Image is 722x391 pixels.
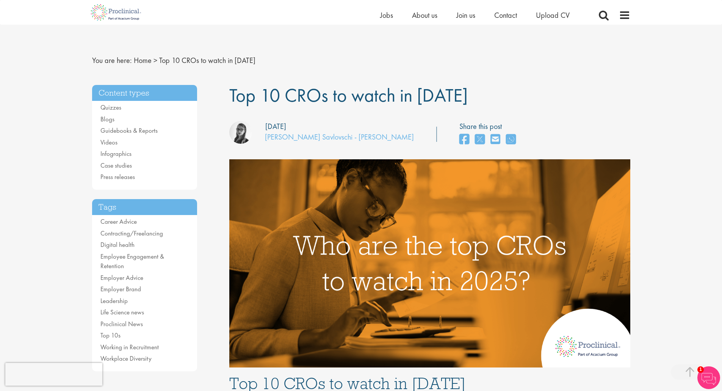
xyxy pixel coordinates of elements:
[100,161,132,170] a: Case studies
[265,132,414,142] a: [PERSON_NAME] Savlovschi - [PERSON_NAME]
[494,10,517,20] a: Contact
[5,363,102,386] iframe: reCAPTCHA
[100,103,121,111] a: Quizzes
[459,132,469,148] a: share on facebook
[100,297,128,305] a: Leadership
[100,126,158,135] a: Guidebooks & Reports
[229,159,630,367] img: Top 10 CROs 2025| Proclinical
[100,217,137,226] a: Career Advice
[92,199,197,215] h3: Tags
[100,252,164,270] a: Employee Engagement & Retention
[229,83,468,107] span: Top 10 CROs to watch in [DATE]
[134,55,152,65] a: breadcrumb link
[153,55,157,65] span: >
[100,229,163,237] a: Contracting/Freelancing
[92,85,197,101] h3: Content types
[475,132,485,148] a: share on twitter
[100,240,135,249] a: Digital health
[697,366,720,389] img: Chatbot
[229,121,252,144] img: Theodora Savlovschi - Wicks
[92,55,132,65] span: You are here:
[100,115,114,123] a: Blogs
[697,366,704,373] span: 1
[100,138,117,146] a: Videos
[506,132,516,148] a: share on whats app
[100,343,159,351] a: Working in Recruitment
[100,285,141,293] a: Employer Brand
[380,10,393,20] a: Jobs
[490,132,500,148] a: share on email
[100,308,144,316] a: Life Science news
[100,331,121,339] a: Top 10s
[100,149,132,158] a: Infographics
[265,121,286,132] div: [DATE]
[536,10,570,20] a: Upload CV
[100,354,152,363] a: Workplace Diversity
[412,10,437,20] a: About us
[159,55,255,65] span: Top 10 CROs to watch in [DATE]
[100,173,135,181] a: Press releases
[100,320,143,328] a: Proclinical News
[100,273,143,282] a: Employer Advice
[456,10,475,20] a: Join us
[459,121,520,132] label: Share this post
